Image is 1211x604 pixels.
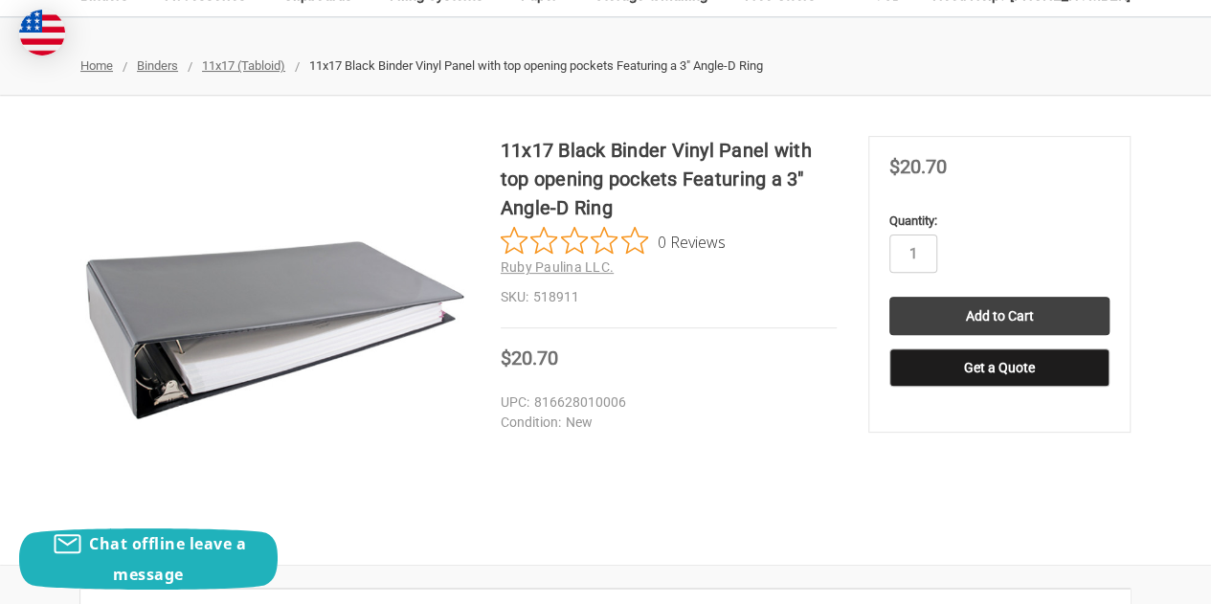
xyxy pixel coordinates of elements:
[19,10,65,56] img: duty and tax information for United States
[80,235,469,424] img: 11x17 Black Binder Vinyl Panel with top opening pockets Featuring a 3" Angle-D Ring
[889,348,1110,387] button: Get a Quote
[80,58,113,73] a: Home
[89,533,246,585] span: Chat offline leave a message
[19,528,278,590] button: Chat offline leave a message
[501,287,837,307] dd: 518911
[889,155,947,178] span: $20.70
[501,347,558,369] span: $20.70
[501,413,561,433] dt: Condition:
[501,136,837,222] h1: 11x17 Black Binder Vinyl Panel with top opening pockets Featuring a 3" Angle-D Ring
[889,297,1110,335] input: Add to Cart
[501,392,529,413] dt: UPC:
[501,259,614,275] a: Ruby Paulina LLC.
[309,58,763,73] span: 11x17 Black Binder Vinyl Panel with top opening pockets Featuring a 3" Angle-D Ring
[501,227,726,256] button: Rated 0 out of 5 stars from 0 reviews. Jump to reviews.
[889,212,1110,231] label: Quantity:
[501,392,828,413] dd: 816628010006
[658,227,726,256] span: 0 Reviews
[501,287,528,307] dt: SKU:
[137,58,178,73] a: Binders
[501,413,828,433] dd: New
[202,58,285,73] a: 11x17 (Tabloid)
